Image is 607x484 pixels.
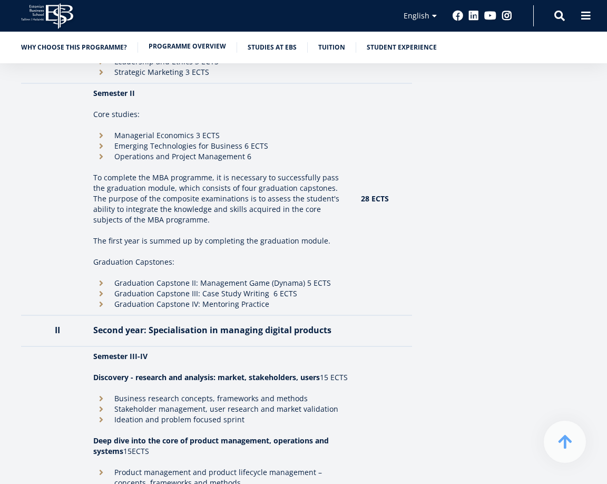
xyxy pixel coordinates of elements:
a: Why choose this programme? [21,42,127,53]
p: Core studies: [93,109,350,120]
th: II [21,315,88,346]
a: Youtube [484,11,496,21]
input: Two-year MBA [3,161,9,168]
span: Technology Innovation MBA [12,174,101,183]
li: Graduation Capstone IV: Mentoring Practice [93,299,350,309]
li: Graduation Capstone II: Management Game (Dynama) 5 ECTS [93,278,350,288]
li: Managerial Economics 3 ECTS [93,130,350,141]
li: Ideation and problem focused sprint [93,414,350,425]
strong: Deep dive into the core of product management, operations and systems [93,435,329,456]
strong: 28 ECTS [361,193,389,204]
li: Strategic Marketing 3 ECTS [93,67,350,78]
a: Facebook [453,11,463,21]
a: Instagram [502,11,512,21]
a: Student experience [367,42,437,53]
a: Studies at EBS [248,42,297,53]
input: Technology Innovation MBA [3,175,9,181]
span: One-year MBA (in Estonian) [12,147,98,156]
a: Programme overview [149,41,226,52]
p: Graduation Capstones: [93,257,350,267]
p: 15ECTS [93,435,350,457]
a: Tuition [318,42,345,53]
strong: Semester III-IV [93,351,148,361]
li: Operations and Project Management 6 [93,151,350,162]
p: To complete the MBA programme, it is necessary to successfully pass the graduation module, which ... [93,172,350,225]
strong: Discovery - research and analysis: market, stakeholders, users [93,372,320,382]
a: Linkedin [468,11,479,21]
input: One-year MBA (in Estonian) [3,147,9,154]
span: Last Name [250,1,284,10]
p: 15 ECTS [93,372,350,383]
li: Graduation Capstone III: Case Study Writing 6 ECTS [93,288,350,299]
strong: Semester II [93,88,135,98]
span: Two-year MBA [12,160,57,170]
li: Stakeholder management, user research and market validation [93,404,350,414]
th: Second year: Specialisation in managing digital products [88,315,356,346]
p: The first year is summed up by completing the graduation module. [93,225,350,257]
li: Business research concepts, frameworks and methods [93,393,350,404]
li: Emerging Technologies for Business 6 ECTS [93,141,350,151]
